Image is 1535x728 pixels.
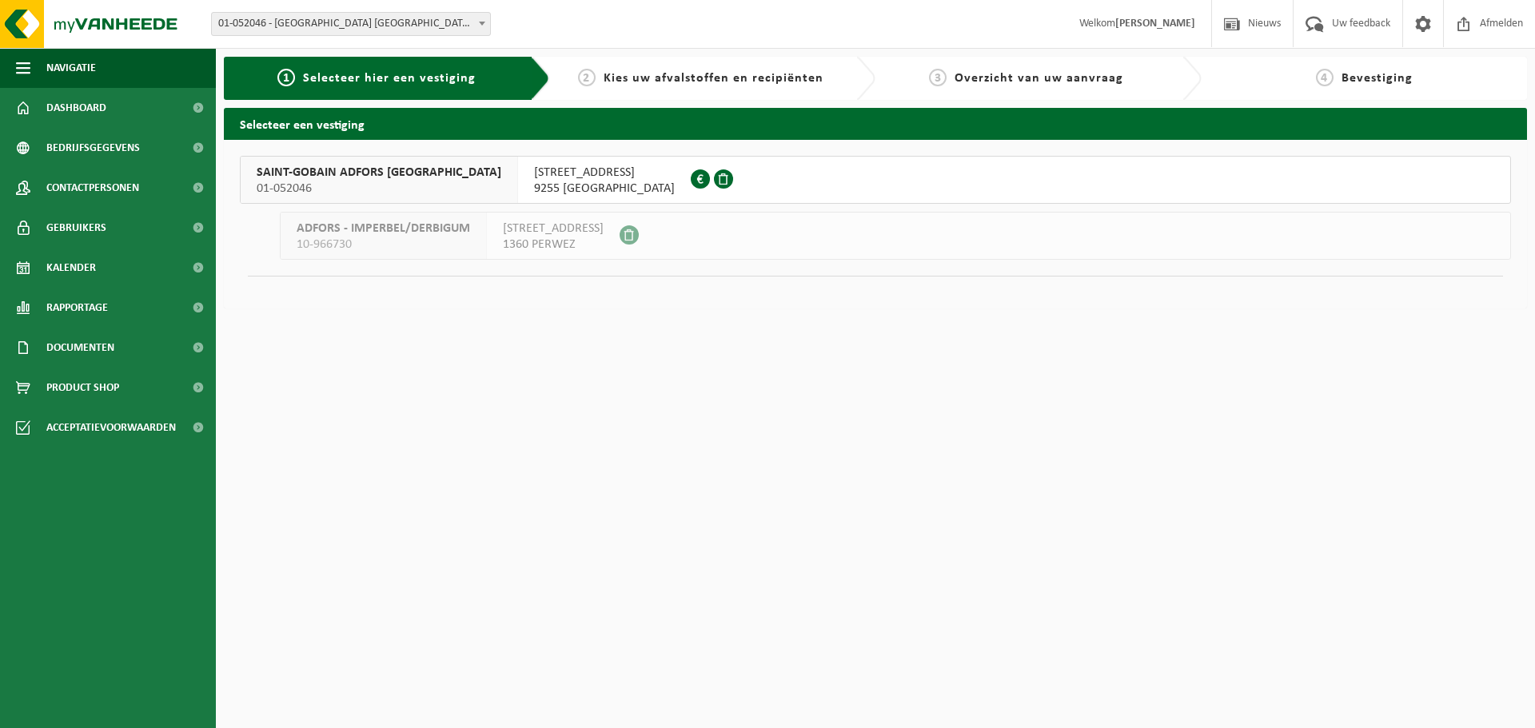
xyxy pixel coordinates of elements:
[46,408,176,448] span: Acceptatievoorwaarden
[1316,69,1334,86] span: 4
[46,208,106,248] span: Gebruikers
[46,128,140,168] span: Bedrijfsgegevens
[929,69,947,86] span: 3
[1115,18,1195,30] strong: [PERSON_NAME]
[8,693,267,728] iframe: chat widget
[46,328,114,368] span: Documenten
[46,288,108,328] span: Rapportage
[297,237,470,253] span: 10-966730
[1342,72,1413,85] span: Bevestiging
[503,237,604,253] span: 1360 PERWEZ
[46,248,96,288] span: Kalender
[297,221,470,237] span: ADFORS - IMPERBEL/DERBIGUM
[211,12,491,36] span: 01-052046 - SAINT-GOBAIN ADFORS BELGIUM - BUGGENHOUT
[257,165,501,181] span: SAINT-GOBAIN ADFORS [GEOGRAPHIC_DATA]
[46,48,96,88] span: Navigatie
[224,108,1527,139] h2: Selecteer een vestiging
[303,72,476,85] span: Selecteer hier een vestiging
[46,368,119,408] span: Product Shop
[503,221,604,237] span: [STREET_ADDRESS]
[955,72,1123,85] span: Overzicht van uw aanvraag
[212,13,490,35] span: 01-052046 - SAINT-GOBAIN ADFORS BELGIUM - BUGGENHOUT
[534,165,675,181] span: [STREET_ADDRESS]
[277,69,295,86] span: 1
[240,156,1511,204] button: SAINT-GOBAIN ADFORS [GEOGRAPHIC_DATA] 01-052046 [STREET_ADDRESS]9255 [GEOGRAPHIC_DATA]
[534,181,675,197] span: 9255 [GEOGRAPHIC_DATA]
[46,88,106,128] span: Dashboard
[604,72,823,85] span: Kies uw afvalstoffen en recipiënten
[578,69,596,86] span: 2
[257,181,501,197] span: 01-052046
[46,168,139,208] span: Contactpersonen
